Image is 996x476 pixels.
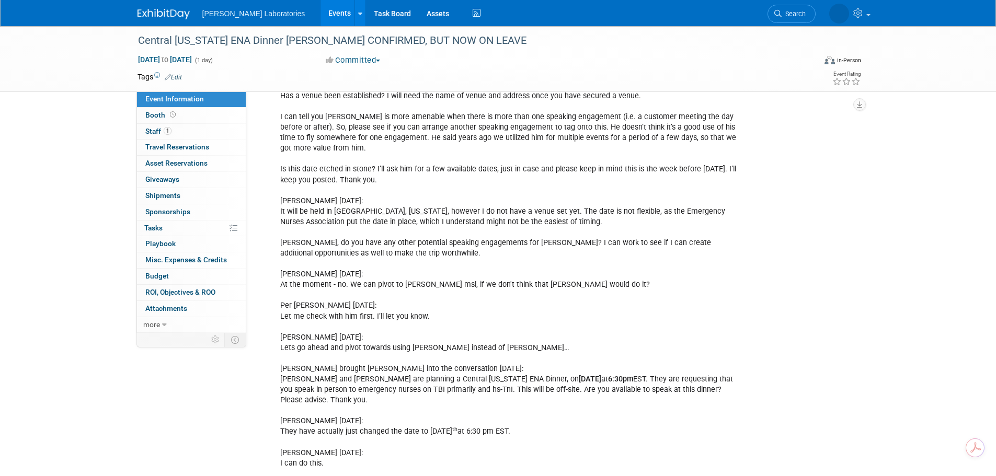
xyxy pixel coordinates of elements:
[137,204,246,220] a: Sponsorships
[145,256,227,264] span: Misc. Expenses & Credits
[137,285,246,300] a: ROI, Objectives & ROO
[832,72,861,77] div: Event Rating
[134,31,800,50] div: Central [US_STATE] ENA Dinner [PERSON_NAME] CONFIRMED, BUT NOW ON LEAVE
[224,333,246,346] td: Toggle Event Tabs
[164,127,171,135] span: 1
[145,272,169,280] span: Budget
[138,9,190,19] img: ExhibitDay
[160,55,170,64] span: to
[145,288,215,296] span: ROI, Objectives & ROO
[194,57,213,64] span: (1 day)
[145,175,179,183] span: Giveaways
[579,375,601,384] b: [DATE]
[137,124,246,140] a: Staff1
[143,320,160,329] span: more
[145,159,208,167] span: Asset Reservations
[137,156,246,171] a: Asset Reservations
[137,269,246,284] a: Budget
[145,239,176,248] span: Playbook
[137,317,246,333] a: more
[137,140,246,155] a: Travel Reservations
[202,9,305,18] span: [PERSON_NAME] Laboratories
[145,304,187,312] span: Attachments
[138,55,192,64] span: [DATE] [DATE]
[137,172,246,188] a: Giveaways
[145,111,178,119] span: Booth
[137,301,246,317] a: Attachments
[137,252,246,268] a: Misc. Expenses & Credits
[145,207,190,216] span: Sponsorships
[137,91,246,107] a: Event Information
[829,4,849,24] img: Tisha Davis
[168,111,178,119] span: Booth not reserved yet
[144,224,163,232] span: Tasks
[322,55,384,66] button: Committed
[145,191,180,200] span: Shipments
[137,220,246,236] a: Tasks
[452,426,457,433] sup: th
[608,375,633,384] b: 6:30pm
[782,10,806,18] span: Search
[137,236,246,252] a: Playbook
[207,333,225,346] td: Personalize Event Tab Strip
[837,56,861,64] div: In-Person
[768,5,816,23] a: Search
[137,188,246,204] a: Shipments
[165,74,182,81] a: Edit
[825,56,835,64] img: Format-Inperson.png
[137,108,246,123] a: Booth
[138,72,182,82] td: Tags
[754,54,862,70] div: Event Format
[145,127,171,135] span: Staff
[145,143,209,151] span: Travel Reservations
[145,95,204,103] span: Event Information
